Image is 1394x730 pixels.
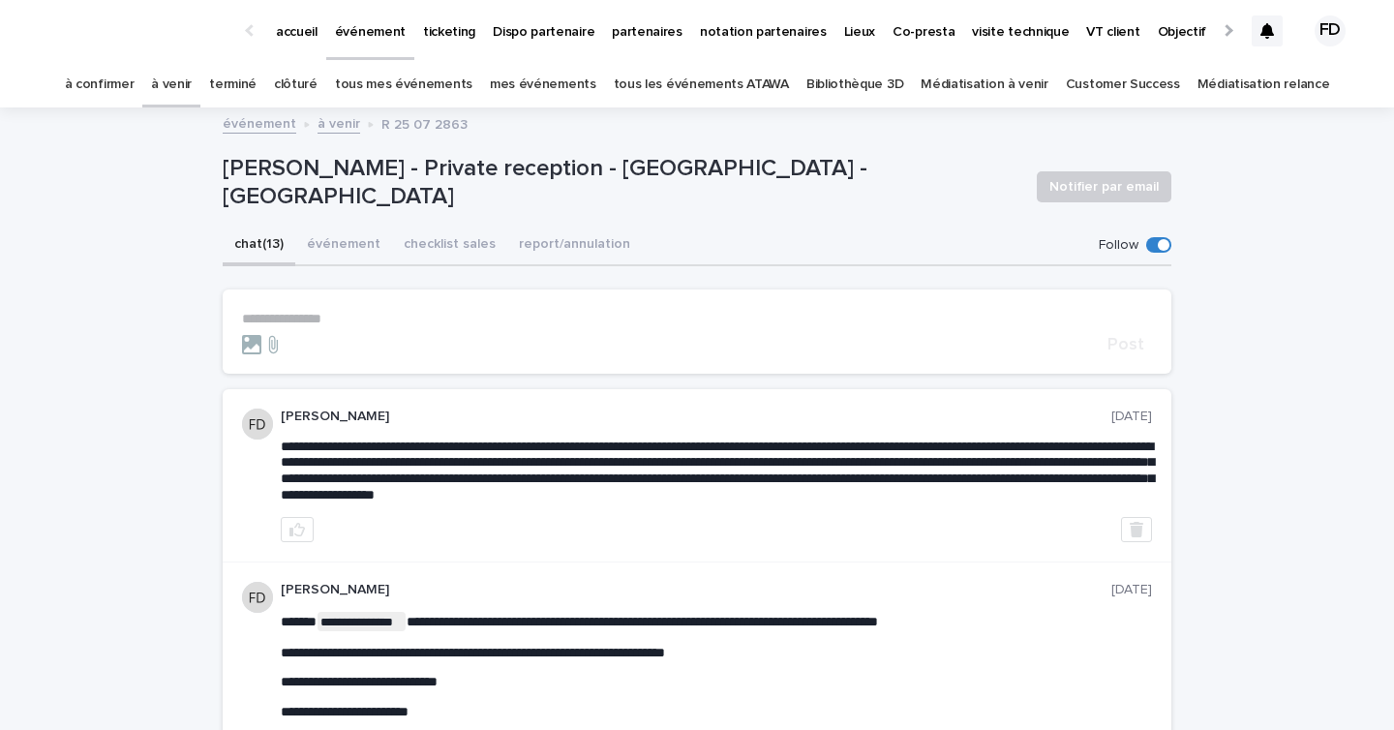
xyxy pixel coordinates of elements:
button: Notifier par email [1037,171,1171,202]
p: [PERSON_NAME] [281,582,1111,598]
a: terminé [209,62,257,107]
button: Post [1100,336,1152,353]
button: checklist sales [392,226,507,266]
a: à venir [318,111,360,134]
button: chat (13) [223,226,295,266]
a: Bibliothèque 3D [806,62,903,107]
p: [PERSON_NAME] - Private reception - [GEOGRAPHIC_DATA] - [GEOGRAPHIC_DATA] [223,155,1021,211]
button: report/annulation [507,226,642,266]
div: FD [1315,15,1346,46]
a: à confirmer [65,62,135,107]
a: mes événements [490,62,596,107]
a: Médiatisation à venir [921,62,1048,107]
a: Customer Success [1066,62,1180,107]
a: événement [223,111,296,134]
span: Notifier par email [1049,177,1159,197]
p: R 25 07 2863 [381,112,468,134]
p: Follow [1099,237,1138,254]
a: tous mes événements [335,62,472,107]
span: Post [1107,336,1144,353]
button: Delete post [1121,517,1152,542]
p: [PERSON_NAME] [281,409,1111,425]
a: tous les événements ATAWA [614,62,789,107]
button: like this post [281,517,314,542]
a: à venir [151,62,192,107]
p: [DATE] [1111,582,1152,598]
a: Médiatisation relance [1197,62,1330,107]
a: clôturé [274,62,318,107]
img: Ls34BcGeRexTGTNfXpUC [39,12,227,50]
button: événement [295,226,392,266]
p: [DATE] [1111,409,1152,425]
